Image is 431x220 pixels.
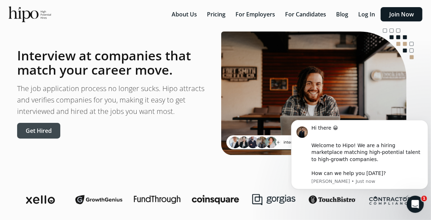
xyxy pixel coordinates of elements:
[231,7,279,21] button: For Employers
[231,10,281,18] a: For Employers
[9,6,51,22] img: official-logo
[17,83,210,117] p: The job application process no longer sucks. Hipo attracts and verifies companies for you, making...
[167,10,203,18] a: About Us
[421,196,427,201] span: 1
[221,29,414,158] img: landing-image
[332,7,353,21] button: Blog
[17,49,210,77] h1: Interview at companies that match your career move.
[75,192,122,207] img: growthgenius-logo
[203,10,231,18] a: Pricing
[407,196,424,213] iframe: Intercom live chat
[332,10,354,18] a: Blog
[281,10,332,18] a: For Candidates
[252,194,295,205] img: gorgias-logo
[354,10,381,18] a: Log In
[192,195,239,205] img: coinsquare-logo
[288,111,431,216] iframe: Intercom notifications message
[17,123,60,139] button: Get Hired
[167,7,201,21] button: About Us
[381,7,422,21] button: Join Now
[381,10,422,18] a: Join Now
[26,195,55,204] img: xello-logo
[203,7,230,21] button: Pricing
[354,7,379,21] button: Log In
[281,7,330,21] button: For Candidates
[134,195,181,204] img: fundthrough-logo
